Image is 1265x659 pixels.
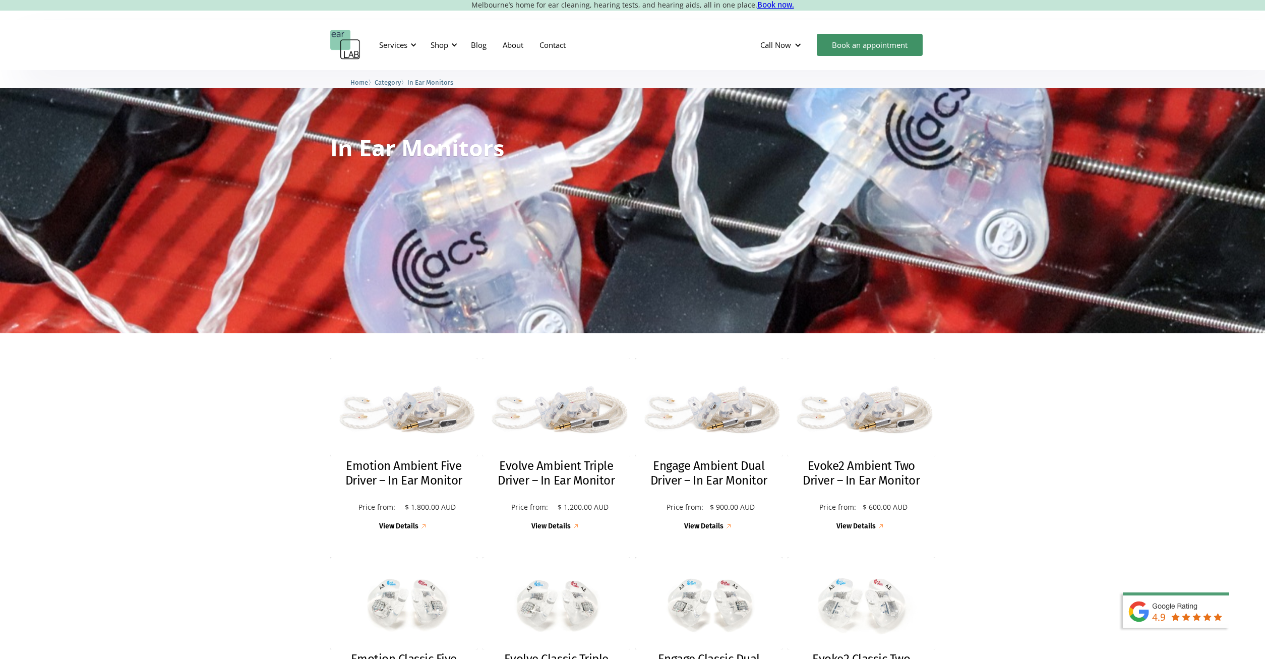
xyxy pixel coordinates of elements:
[483,557,630,649] img: Evolve Classic Triple Driver – In Ear Monitor
[375,79,401,86] span: Category
[373,30,419,60] div: Services
[379,522,418,531] div: View Details
[463,30,495,59] a: Blog
[350,79,368,86] span: Home
[351,503,402,512] p: Price from:
[425,30,460,60] div: Shop
[662,503,707,512] p: Price from:
[330,136,504,159] h1: In Ear Monitors
[710,503,755,512] p: $ 900.00 AUD
[495,30,531,59] a: About
[493,459,620,488] h2: Evolve Ambient Triple Driver – In Ear Monitor
[340,459,468,488] h2: Emotion Ambient Five Driver – In Ear Monitor
[375,77,401,87] a: Category
[815,503,860,512] p: Price from:
[645,459,773,488] h2: Engage Ambient Dual Driver – In Ear Monitor
[635,557,783,649] img: Engage Classic Dual Driver – In Ear Monitor
[531,522,571,531] div: View Details
[798,459,925,488] h2: Evoke2 Ambient Two Driver – In Ear Monitor
[752,30,812,60] div: Call Now
[817,34,923,56] a: Book an appointment
[379,40,407,50] div: Services
[330,557,478,649] img: Emotion Classic Five Driver – In Ear Monitor
[405,503,456,512] p: $ 1,800.00 AUD
[863,503,908,512] p: $ 600.00 AUD
[788,358,935,531] a: Evoke2 Ambient Two Driver – In Ear MonitorEvoke2 Ambient Two Driver – In Ear MonitorPrice from:$ ...
[407,77,453,87] a: In Ear Monitors
[760,40,791,50] div: Call Now
[788,557,935,649] img: Evoke2 Classic Two Driver Monitors – In Ear Monitor
[635,358,783,456] img: Engage Ambient Dual Driver – In Ear Monitor
[407,79,453,86] span: In Ear Monitors
[330,30,360,60] a: home
[788,358,935,456] img: Evoke2 Ambient Two Driver – In Ear Monitor
[836,522,876,531] div: View Details
[635,358,783,531] a: Engage Ambient Dual Driver – In Ear MonitorEngage Ambient Dual Driver – In Ear MonitorPrice from:...
[483,358,630,531] a: Evolve Ambient Triple Driver – In Ear MonitorEvolve Ambient Triple Driver – In Ear MonitorPrice f...
[431,40,448,50] div: Shop
[350,77,368,87] a: Home
[504,503,555,512] p: Price from:
[330,358,478,531] a: Emotion Ambient Five Driver – In Ear MonitorEmotion Ambient Five Driver – In Ear MonitorPrice fro...
[531,30,574,59] a: Contact
[330,358,478,456] img: Emotion Ambient Five Driver – In Ear Monitor
[684,522,724,531] div: View Details
[375,77,407,88] li: 〉
[483,358,630,456] img: Evolve Ambient Triple Driver – In Ear Monitor
[350,77,375,88] li: 〉
[558,503,609,512] p: $ 1,200.00 AUD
